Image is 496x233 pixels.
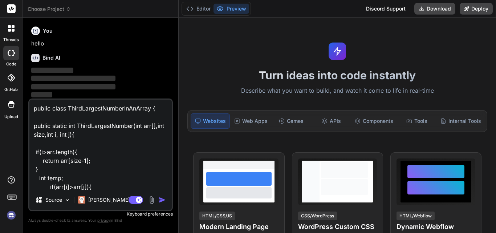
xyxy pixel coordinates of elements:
[31,68,73,73] span: ‌
[460,3,493,15] button: Deploy
[88,196,142,204] p: [PERSON_NAME] 4 S..
[28,5,71,13] span: Choose Project
[31,40,171,48] p: hello
[6,61,16,67] label: code
[398,113,436,129] div: Tools
[362,3,410,15] div: Discord Support
[3,37,19,43] label: threads
[191,113,230,129] div: Websites
[298,212,337,220] div: CSS/WordPress
[42,54,60,61] h6: Bind AI
[214,4,249,14] button: Preview
[28,217,173,224] p: Always double-check its answers. Your in Bind
[312,113,350,129] div: APIs
[183,69,492,82] h1: Turn ideas into code instantly
[397,212,435,220] div: HTML/Webflow
[78,196,85,204] img: Claude 4 Sonnet
[231,113,271,129] div: Web Apps
[199,222,278,232] h4: Modern Landing Page
[31,76,115,81] span: ‌
[97,218,110,222] span: privacy
[28,211,173,217] p: Keyboard preferences
[64,197,70,203] img: Pick Models
[183,4,214,14] button: Editor
[45,196,62,204] p: Source
[183,86,492,96] p: Describe what you want to build, and watch it come to life in real-time
[147,196,156,204] img: attachment
[352,113,396,129] div: Components
[43,27,53,35] h6: You
[272,113,310,129] div: Games
[29,100,172,190] textarea: public class ThirdLargestNumberInAnArray { public static int ThirdLargestNumber(int arr[],int siz...
[4,87,18,93] label: GitHub
[414,3,455,15] button: Download
[298,222,377,232] h4: WordPress Custom CSS
[199,212,235,220] div: HTML/CSS/JS
[31,84,115,89] span: ‌
[159,196,166,204] img: icon
[438,113,484,129] div: Internal Tools
[31,92,52,97] span: ‌
[5,209,17,221] img: signin
[4,114,18,120] label: Upload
